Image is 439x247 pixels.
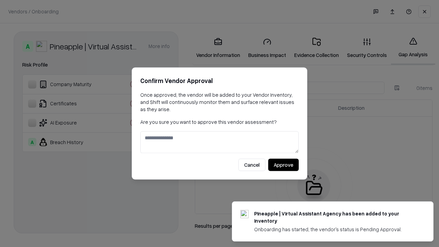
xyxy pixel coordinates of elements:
[254,210,417,224] div: Pineapple | Virtual Assistant Agency has been added to your inventory
[268,159,299,171] button: Approve
[238,159,265,171] button: Cancel
[240,210,249,218] img: trypineapple.com
[140,76,299,86] h2: Confirm Vendor Approval
[254,226,417,233] div: Onboarding has started, the vendor's status is Pending Approval.
[140,118,299,126] p: Are you sure you want to approve this vendor assessment?
[140,91,299,113] p: Once approved, the vendor will be added to your Vendor Inventory, and Shift will continuously mon...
